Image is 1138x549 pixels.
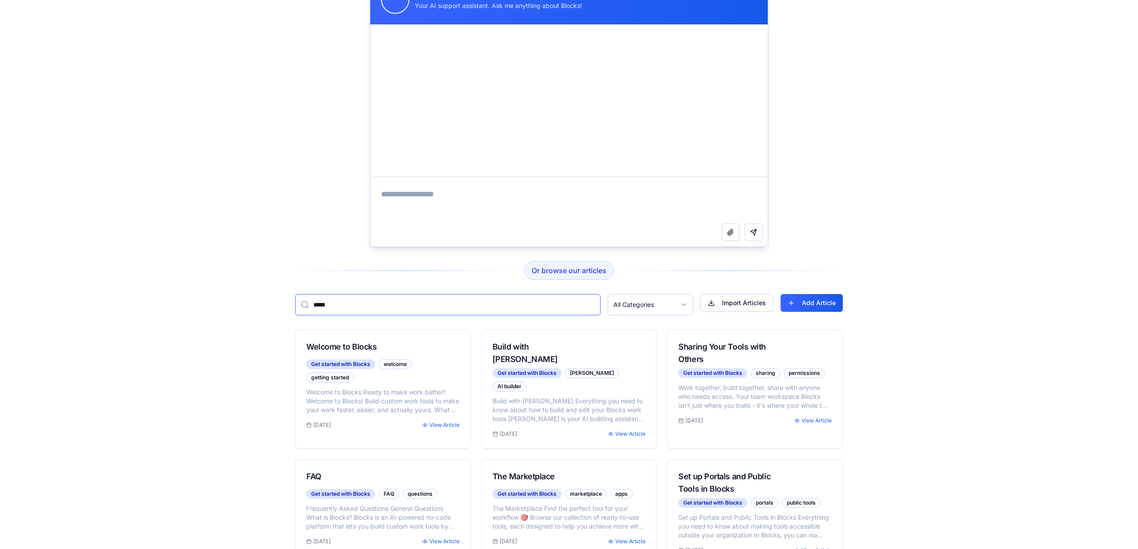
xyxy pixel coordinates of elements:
[493,397,646,423] div: Build with [PERSON_NAME] Everything you need to know about how to build and edit your Blocks work...
[493,430,517,438] div: [DATE]
[493,397,646,438] a: Build with [PERSON_NAME] Everything you need to know about how to build and edit your Blocks work...
[306,504,460,531] div: Frequently Asked Questions General Questions What is Blocks? Blocks is an AI-powered no-code plat...
[678,513,832,540] div: Set up Portals and Public Tools in Blocks Everything you need to know about making tools accessib...
[751,368,780,378] div: sharing
[493,538,517,545] div: [DATE]
[306,341,402,353] a: Welcome to Blocks
[678,498,747,508] div: Get started with Blocks
[678,341,774,366] a: Sharing Your Tools with Others
[422,538,460,545] div: View Article
[306,422,331,429] div: [DATE]
[565,368,619,378] div: [PERSON_NAME]
[306,538,331,545] div: [DATE]
[678,383,832,424] a: Work together, build together, share with anyone who needs access. Your team workspace Blocks isn...
[306,359,375,369] div: Get started with Blocks
[532,266,606,275] span: Or browse our articles
[306,388,460,429] a: Welcome to Blocks Ready to make work better? Welcome to Blocks! Build custom work tools to make y...
[782,498,821,508] div: public tools
[379,489,399,499] div: FAQ
[493,341,589,366] a: Build with [PERSON_NAME]
[781,294,843,312] button: Add Article
[306,373,354,382] div: getting started
[565,489,607,499] div: marketplace
[493,504,646,531] div: The Marketplace Find the perfect tool for your workflow 🎯 Browse our collection of ready-to-use t...
[678,470,774,495] a: Set up Portals and Public Tools in Blocks
[379,359,412,369] div: welcome
[794,417,832,424] div: View Article
[493,504,646,545] a: The Marketplace Find the perfect tool for your workflow 🎯 Browse our collection of ready-to-use t...
[678,368,747,378] div: Get started with Blocks
[608,538,645,545] div: View Article
[493,489,561,499] div: Get started with Blocks
[403,489,437,499] div: questions
[493,470,589,483] a: The Marketplace
[751,498,778,508] div: portals
[700,294,773,312] button: Import Articles
[678,383,832,410] div: Work together, build together, share with anyone who needs access. Your team workspace Blocks isn...
[306,504,460,545] a: Frequently Asked Questions General Questions What is Blocks? Blocks is an AI-powered no-code plat...
[493,382,526,391] div: AI builder
[493,368,561,378] div: Get started with Blocks
[306,489,375,499] div: Get started with Blocks
[608,430,645,438] div: View Article
[306,470,402,483] a: FAQ
[306,388,460,414] div: Welcome to Blocks Ready to make work better? Welcome to Blocks! Build custom work tools to make y...
[678,417,703,424] div: [DATE]
[610,489,633,499] div: apps
[415,1,582,10] div: Your AI support assistant. Ask me anything about Blocks!
[422,422,460,429] div: View Article
[784,368,825,378] div: permissions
